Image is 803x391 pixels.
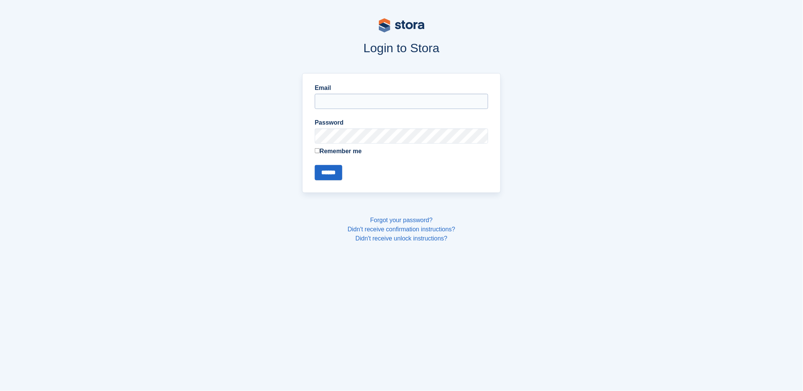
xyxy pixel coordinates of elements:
a: Forgot your password? [370,217,433,223]
a: Didn't receive unlock instructions? [356,235,447,242]
img: stora-logo-53a41332b3708ae10de48c4981b4e9114cc0af31d8433b30ea865607fb682f29.svg [379,18,425,32]
a: Didn't receive confirmation instructions? [348,226,455,232]
label: Email [315,83,488,93]
label: Remember me [315,147,488,156]
label: Password [315,118,488,127]
input: Remember me [315,148,320,153]
h1: Login to Stora [157,41,646,55]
